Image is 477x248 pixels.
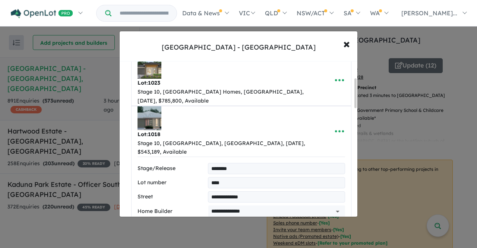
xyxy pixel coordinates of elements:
[162,43,316,52] div: [GEOGRAPHIC_DATA] - [GEOGRAPHIC_DATA]
[148,79,160,86] span: 1023
[332,206,343,217] button: Open
[138,178,205,187] label: Lot number
[138,192,205,201] label: Street
[138,139,322,157] div: Stage 10, [GEOGRAPHIC_DATA], [GEOGRAPHIC_DATA], [DATE], $543,189, Available
[138,106,161,130] img: Ridgelea%20Estate%20-%20Pakenham%20East%20-%20Lot%201018___1750063212.jpg
[11,9,73,18] img: Openlot PRO Logo White
[138,164,205,173] label: Stage/Release
[138,55,161,79] img: Ridgelea%20Estate%20-%20Pakenham%20East%20-%20Lot%201023___1748671204.jpg
[343,35,350,51] span: ×
[138,88,322,106] div: Stage 10, [GEOGRAPHIC_DATA] Homes, [GEOGRAPHIC_DATA], [DATE], $785,800, Available
[113,5,175,21] input: Try estate name, suburb, builder or developer
[401,9,457,17] span: [PERSON_NAME]...
[138,207,205,216] label: Home Builder
[138,79,160,86] b: Lot:
[138,131,160,138] b: Lot:
[148,131,160,138] span: 1018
